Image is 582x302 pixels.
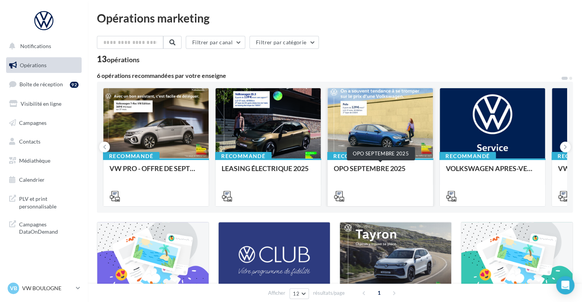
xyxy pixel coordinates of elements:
div: Recommandé [439,152,496,160]
div: 6 opérations recommandées par votre enseigne [97,73,561,79]
a: Boîte de réception92 [5,76,83,92]
div: VOLKSWAGEN APRES-VENTE [446,165,539,180]
a: Campagnes [5,115,83,131]
button: Notifications [5,38,80,54]
span: Visibilité en ligne [21,100,61,107]
span: Contacts [19,138,40,145]
div: Recommandé [103,152,159,160]
span: Notifications [20,43,51,49]
a: VB VW BOULOGNE [6,281,82,296]
span: Campagnes DataOnDemand [19,219,79,236]
span: VB [10,284,17,292]
p: VW BOULOGNE [22,284,73,292]
a: Médiathèque [5,153,83,169]
span: Campagnes [19,119,47,126]
div: Opérations marketing [97,12,573,24]
a: PLV et print personnalisable [5,191,83,213]
div: Open Intercom Messenger [556,276,574,294]
span: Boîte de réception [19,81,63,87]
a: Campagnes DataOnDemand [5,216,83,239]
div: 13 [97,55,140,63]
span: 12 [293,291,299,297]
div: OPO SEPTEMBRE 2025 [334,165,427,180]
span: résultats/page [313,289,345,297]
div: VW PRO - OFFRE DE SEPTEMBRE 25 [109,165,203,180]
div: LEASING ÉLECTRIQUE 2025 [222,165,315,180]
span: Opérations [20,62,47,68]
button: Filtrer par canal [186,36,245,49]
button: 12 [289,288,309,299]
span: Afficher [268,289,285,297]
span: Médiathèque [19,157,50,164]
span: Calendrier [19,176,45,183]
div: Recommandé [327,152,384,160]
span: 1 [373,287,385,299]
div: 92 [70,82,79,88]
a: Visibilité en ligne [5,96,83,112]
div: Recommandé [215,152,272,160]
div: opérations [107,56,140,63]
span: PLV et print personnalisable [19,194,79,210]
a: Calendrier [5,172,83,188]
div: OPO SEPTEMBRE 2025 [347,147,415,160]
a: Opérations [5,57,83,73]
button: Filtrer par catégorie [249,36,319,49]
a: Contacts [5,134,83,150]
